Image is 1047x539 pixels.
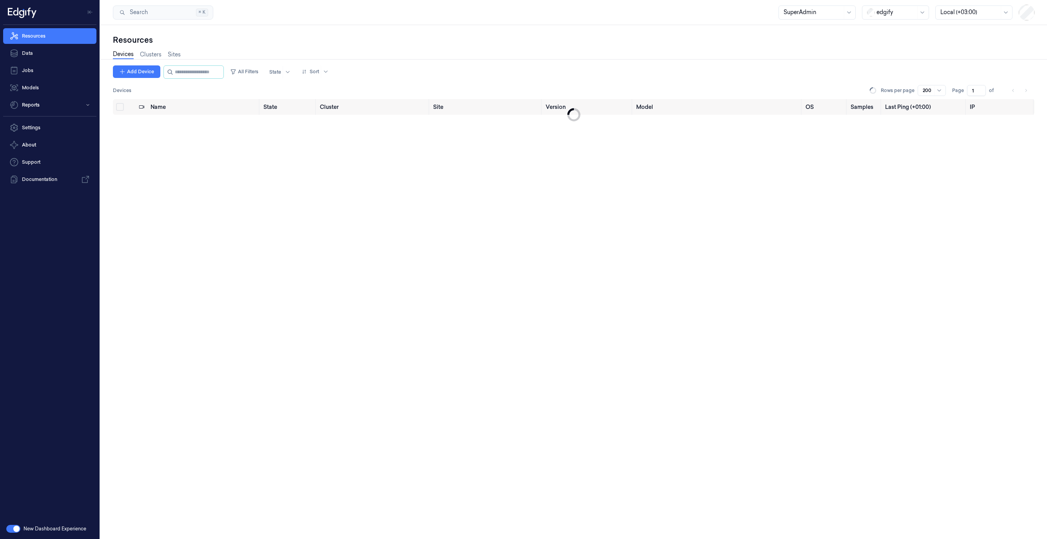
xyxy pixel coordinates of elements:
[113,5,213,20] button: Search⌘K
[802,99,847,115] th: OS
[113,34,1034,45] div: Resources
[952,87,964,94] span: Page
[3,154,96,170] a: Support
[113,50,134,59] a: Devices
[127,8,148,16] span: Search
[1008,85,1031,96] nav: pagination
[3,45,96,61] a: Data
[116,103,124,111] button: Select all
[881,87,915,94] p: Rows per page
[847,99,882,115] th: Samples
[3,80,96,96] a: Models
[168,51,181,59] a: Sites
[989,87,1002,94] span: of
[3,172,96,187] a: Documentation
[430,99,543,115] th: Site
[3,63,96,78] a: Jobs
[260,99,317,115] th: State
[543,99,633,115] th: Version
[84,6,96,18] button: Toggle Navigation
[633,99,802,115] th: Model
[3,28,96,44] a: Resources
[140,51,161,59] a: Clusters
[882,99,967,115] th: Last Ping (+01:00)
[227,65,261,78] button: All Filters
[967,99,1034,115] th: IP
[147,99,260,115] th: Name
[3,120,96,136] a: Settings
[113,87,131,94] span: Devices
[3,137,96,153] button: About
[317,99,430,115] th: Cluster
[3,97,96,113] button: Reports
[113,65,160,78] button: Add Device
